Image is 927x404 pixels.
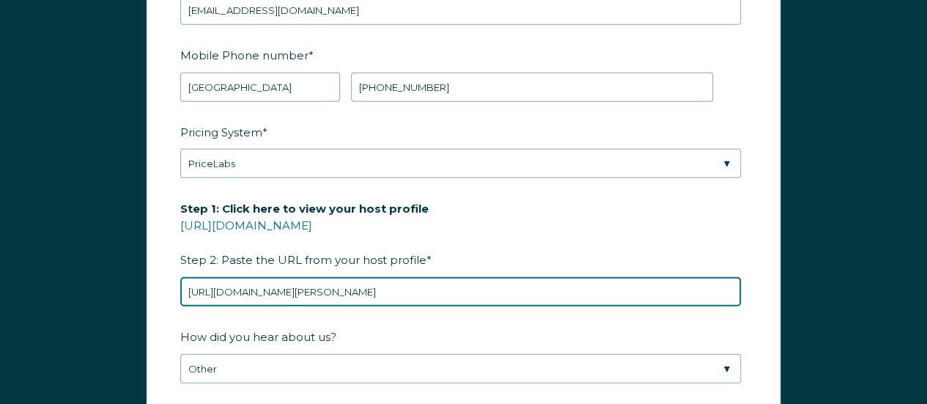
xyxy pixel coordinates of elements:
span: Step 1: Click here to view your host profile [180,197,429,220]
span: How did you hear about us? [180,326,336,348]
input: airbnb.com/users/show/12345 [180,277,741,306]
span: Pricing System [180,121,262,144]
span: Step 2: Paste the URL from your host profile [180,197,429,271]
a: [URL][DOMAIN_NAME] [180,218,312,232]
span: Mobile Phone number [180,44,309,67]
